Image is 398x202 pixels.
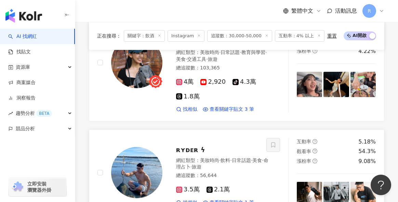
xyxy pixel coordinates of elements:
[8,49,31,55] a: 找貼文
[16,59,30,75] span: 資源庫
[8,79,36,86] a: 商案媒合
[200,50,219,55] span: 美妝時尚
[275,30,324,42] span: 互動率：4% 以上
[371,175,391,195] iframe: Help Scout Beacon - Open
[192,164,201,170] span: 旅遊
[183,106,197,113] span: 找相似
[208,56,217,62] span: 旅遊
[11,181,24,192] img: chrome extension
[176,106,197,113] a: 找相似
[297,48,311,54] span: 漲粉率
[203,106,254,113] a: 查看關鍵字貼文 3 筆
[233,78,256,85] span: 4.3萬
[8,33,37,40] a: searchAI 找網紅
[219,50,221,55] span: ·
[176,146,205,154] span: ʀʏᴅᴇʀ ϟ
[335,8,357,14] span: 活動訊息
[232,158,251,163] span: 日常話題
[176,93,200,100] span: 1.8萬
[251,158,252,163] span: ·
[27,181,51,193] span: 立即安裝 瀏覽器外掛
[200,158,219,163] span: 美妝時尚
[323,72,349,97] img: post-image
[111,37,162,88] img: KOL Avatar
[176,49,268,63] div: 網紅類型 ：
[111,147,162,198] img: KOL Avatar
[200,78,226,85] span: 2,920
[291,7,313,15] span: 繁體中文
[190,164,192,170] span: ·
[358,148,376,155] div: 54.3%
[176,157,268,171] div: 網紅類型 ：
[5,9,42,23] img: logo
[358,138,376,146] div: 5.18%
[97,33,121,39] span: 正在搜尋 ：
[36,110,52,117] div: BETA
[368,7,371,15] span: R
[313,139,317,144] span: question-circle
[219,158,221,163] span: ·
[176,56,186,62] span: 美食
[358,48,376,55] div: 4.22%
[16,121,35,136] span: 競品分析
[89,4,384,121] a: KOL Avatarawu777[PERSON_NAME]A.Tyt in YT網紅類型：美妝時尚·日常話題·教育與學習·美食·交通工具·旅遊總追蹤數：103,3654萬2,9204.3萬1.8...
[206,56,208,62] span: ·
[207,30,272,42] span: 追蹤數：30,000-50,000
[8,111,13,116] span: rise
[16,106,52,121] span: 趨勢分析
[176,172,268,179] div: 總追蹤數 ： 56,644
[168,30,204,42] span: Instagram
[176,78,194,85] span: 4萬
[186,56,187,62] span: ·
[240,50,241,55] span: ·
[358,158,376,165] div: 9.08%
[327,33,337,39] div: 重置
[210,106,254,113] span: 查看關鍵字貼文 3 筆
[176,186,200,193] span: 3.5萬
[350,72,376,97] img: post-image
[241,50,265,55] span: 教育與學習
[207,186,230,193] span: 2.1萬
[230,158,231,163] span: ·
[176,65,268,71] div: 總追蹤數 ： 103,365
[221,158,230,163] span: 飲料
[9,178,66,196] a: chrome extension立即安裝 瀏覽器外掛
[297,149,311,154] span: 觀看率
[262,158,263,163] span: ·
[297,139,311,144] span: 互動率
[252,158,262,163] span: 美食
[124,30,165,42] span: 關鍵字：飲酒
[297,158,311,164] span: 漲粉率
[313,149,317,153] span: question-circle
[187,56,206,62] span: 交通工具
[297,72,322,97] img: post-image
[313,159,317,163] span: question-circle
[265,50,267,55] span: ·
[8,95,36,102] a: 洞察報告
[313,49,317,53] span: question-circle
[221,50,240,55] span: 日常話題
